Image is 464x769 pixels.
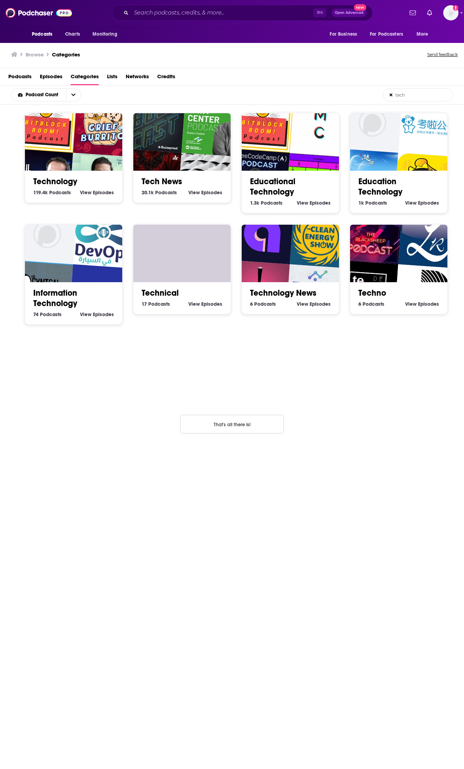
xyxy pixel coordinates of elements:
span: 17 [142,301,147,307]
a: View Education Technology Episodes [405,200,439,206]
a: 6 Techno Podcasts [358,301,384,307]
div: EI Plenaries 2011 [Audio] [181,206,243,268]
span: For Podcasters [370,29,403,39]
img: Buzzcast [123,90,185,153]
span: Charts [65,29,80,39]
input: Search podcasts, credits, & more... [131,7,313,18]
a: 20.1k Tech News Podcasts [142,189,177,196]
h1: Categories [52,51,80,58]
a: View Tech News Episodes [188,189,222,196]
a: 1k Education Technology Podcasts [358,200,387,206]
a: Categories [71,71,99,85]
img: Arch Strategies [15,202,77,264]
span: Podcasts [155,189,177,196]
span: 119.4k [33,189,48,196]
img: Cooling Data Center Podcast [181,95,243,157]
span: For Business [330,29,357,39]
span: View [80,311,91,318]
a: Show notifications dropdown [407,7,419,19]
span: Podcasts [32,29,52,39]
a: Episodes [40,71,62,85]
a: View Educational Technology Episodes [297,200,331,206]
img: User Profile [443,5,458,20]
button: open menu [11,92,66,97]
img: The BitBlockBoom Bitcoin Podcast [231,90,294,153]
span: Episodes [418,200,439,206]
img: MADCAST [289,95,352,157]
a: Lists [107,71,117,85]
div: Computational Knowledge 2010 [Audio] [123,202,185,264]
button: open menu [412,28,437,41]
a: Educational Technology [250,176,295,197]
img: Ausum News Briefing [231,202,294,264]
span: View [405,200,417,206]
span: Episodes [93,189,114,196]
img: DevOps On The Go | ديف أوبس في السيارة [73,206,135,268]
a: 6 Technology News Podcasts [250,301,276,307]
span: View [297,200,308,206]
a: Technology [33,176,77,187]
a: View Information Technology Episodes [80,311,114,318]
span: View [405,301,417,307]
button: open menu [27,28,61,41]
img: BlackSheep Podcast [340,202,402,264]
span: 6 [358,301,361,307]
svg: Add a profile image [453,5,458,11]
button: open menu [365,28,413,41]
button: Send feedback [425,50,460,60]
div: Search podcasts, credits, & more... [112,5,373,21]
span: 74 [33,311,38,318]
h3: Browse [26,51,44,58]
img: The BitBlockBoom Bitcoin Podcast [15,90,77,153]
a: Show notifications dropdown [424,7,435,19]
img: 公考面试状元示范答题 [398,95,460,157]
span: Podcasts [254,301,276,307]
a: 74 Information Technology Podcasts [33,311,62,318]
span: Episodes [310,301,331,307]
span: Podcasts [49,189,71,196]
button: open menu [88,28,126,41]
img: Podchaser - Follow, Share and Rate Podcasts [6,6,72,19]
span: 6 [250,301,253,307]
span: 20.1k [142,189,154,196]
span: Logged in as itang [443,5,458,20]
span: View [297,301,308,307]
a: Tech News [142,176,182,187]
a: View Technology News Episodes [297,301,331,307]
span: Episodes [310,200,331,206]
button: open menu [66,89,81,101]
span: Podcast Count [26,92,61,97]
span: Monitoring [92,29,117,39]
span: View [188,301,200,307]
a: Information Technology [33,288,77,309]
button: Nothing here. [180,415,284,433]
img: The Clean Energy Show [289,206,352,268]
span: Episodes [93,311,114,318]
span: ⌘ K [313,8,326,17]
a: Education Technology [358,176,402,197]
span: Episodes [201,301,222,307]
img: Grief Burrito Gaming Podcast [73,95,135,157]
span: 1k [358,200,364,206]
a: 1.3k Educational Technology Podcasts [250,200,283,206]
span: Episodes [418,301,439,307]
a: View Technical Episodes [188,301,222,307]
a: Credits [157,71,175,85]
h2: Choose List sort [11,88,92,101]
a: Podcasts [8,71,32,85]
span: Podcasts [261,200,283,206]
a: Networks [126,71,149,85]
